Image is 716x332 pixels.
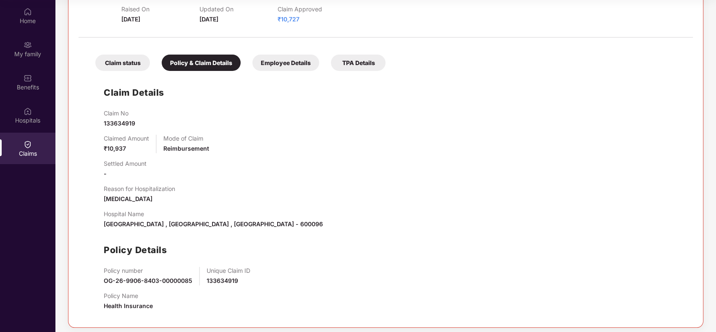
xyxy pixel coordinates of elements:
[104,110,135,117] p: Claim No
[24,41,32,49] img: svg+xml;base64,PHN2ZyB3aWR0aD0iMjAiIGhlaWdodD0iMjAiIHZpZXdCb3g9IjAgMCAyMCAyMCIgZmlsbD0ibm9uZSIgeG...
[252,55,319,71] div: Employee Details
[162,55,241,71] div: Policy & Claim Details
[104,135,149,142] p: Claimed Amount
[104,220,323,227] span: [GEOGRAPHIC_DATA] , [GEOGRAPHIC_DATA] , [GEOGRAPHIC_DATA] - 600096
[104,277,192,284] span: OG-26-9906-8403-00000085
[121,16,140,23] span: [DATE]
[121,5,199,13] p: Raised On
[104,160,147,167] p: Settled Amount
[199,16,218,23] span: [DATE]
[104,292,153,299] p: Policy Name
[331,55,386,71] div: TPA Details
[199,5,278,13] p: Updated On
[207,267,250,274] p: Unique Claim ID
[104,302,153,309] span: Health Insurance
[104,120,135,127] span: 133634919
[24,8,32,16] img: svg+xml;base64,PHN2ZyBpZD0iSG9tZSIgeG1sbnM9Imh0dHA6Ly93d3cudzMub3JnLzIwMDAvc3ZnIiB3aWR0aD0iMjAiIG...
[24,107,32,115] img: svg+xml;base64,PHN2ZyBpZD0iSG9zcGl0YWxzIiB4bWxucz0iaHR0cDovL3d3dy53My5vcmcvMjAwMC9zdmciIHdpZHRoPS...
[163,135,209,142] p: Mode of Claim
[163,145,209,152] span: Reimbursement
[24,74,32,82] img: svg+xml;base64,PHN2ZyBpZD0iQmVuZWZpdHMiIHhtbG5zPSJodHRwOi8vd3d3LnczLm9yZy8yMDAwL3N2ZyIgd2lkdGg9Ij...
[207,277,238,284] span: 133634919
[278,5,356,13] p: Claim Approved
[104,170,107,177] span: -
[104,267,192,274] p: Policy number
[104,86,164,99] h1: Claim Details
[104,185,175,192] p: Reason for Hospitalization
[104,243,167,257] h1: Policy Details
[95,55,150,71] div: Claim status
[24,140,32,149] img: svg+xml;base64,PHN2ZyBpZD0iQ2xhaW0iIHhtbG5zPSJodHRwOi8vd3d3LnczLm9yZy8yMDAwL3N2ZyIgd2lkdGg9IjIwIi...
[104,145,126,152] span: ₹10,937
[104,195,152,202] span: [MEDICAL_DATA]
[104,210,323,217] p: Hospital Name
[278,16,299,23] span: ₹10,727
